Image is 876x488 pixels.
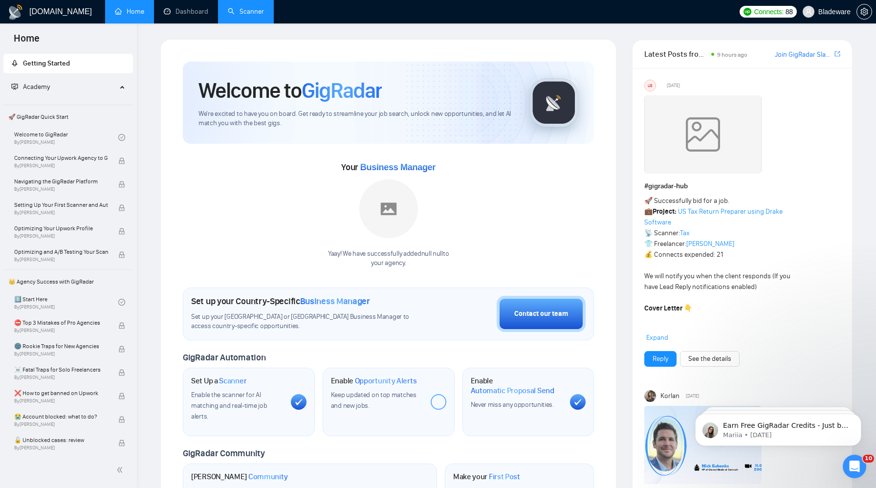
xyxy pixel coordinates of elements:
img: logo [8,4,23,20]
strong: Project: [653,207,677,216]
span: double-left [116,465,126,475]
span: [DATE] [686,392,699,400]
span: By [PERSON_NAME] [14,351,108,357]
h1: Set up your Country-Specific [191,296,370,307]
iframe: Intercom live chat [843,455,866,478]
span: Korlan [660,391,679,401]
h1: Make your [453,472,520,482]
span: We're excited to have you on board. Get ready to streamline your job search, unlock new opportuni... [198,110,514,128]
span: By [PERSON_NAME] [14,233,108,239]
button: setting [856,4,872,20]
span: Navigating the GigRadar Platform [14,177,108,186]
span: Community [248,472,288,482]
span: GigRadar Community [183,448,265,459]
a: Reply [653,354,668,364]
span: lock [118,369,125,376]
span: Scanner [219,376,246,386]
span: Business Manager [360,162,436,172]
img: placeholder.png [359,179,418,238]
span: 👑 Agency Success with GigRadar [4,272,132,291]
a: Tax [680,229,690,237]
h1: [PERSON_NAME] [191,472,288,482]
h1: Set Up a [191,376,246,386]
a: See the details [688,354,731,364]
span: Academy [11,83,50,91]
span: Academy [23,83,50,91]
span: 😭 Account blocked: what to do? [14,412,108,421]
span: Expand [646,333,668,342]
span: Connects: [754,6,784,17]
span: lock [118,251,125,258]
span: By [PERSON_NAME] [14,257,108,263]
span: 9 hours ago [717,51,747,58]
span: Optimizing Your Upwork Profile [14,223,108,233]
span: check-circle [118,134,125,141]
span: lock [118,181,125,188]
span: Business Manager [300,296,370,307]
span: 88 [786,6,793,17]
span: lock [118,228,125,235]
span: By [PERSON_NAME] [14,186,108,192]
button: Contact our team [497,296,586,332]
a: setting [856,8,872,16]
span: Optimizing and A/B Testing Your Scanner for Better Results [14,247,108,257]
span: Home [6,31,47,52]
h1: Enable [471,376,563,395]
iframe: Intercom notifications message [680,393,876,462]
span: GigRadar Automation [183,352,265,363]
span: ⛔ Top 3 Mistakes of Pro Agencies [14,318,108,328]
img: gigradar-logo.png [529,78,578,127]
div: US [645,80,656,91]
h1: Welcome to [198,77,382,104]
span: lock [118,440,125,446]
span: setting [857,8,872,16]
h1: # gigradar-hub [644,181,840,192]
span: ☠️ Fatal Traps for Solo Freelancers [14,365,108,375]
a: US Tax Return Preparer using Drake Software [644,207,783,226]
span: By [PERSON_NAME] [14,328,108,333]
a: 1️⃣ Start HereBy[PERSON_NAME] [14,291,118,313]
span: By [PERSON_NAME] [14,445,108,451]
img: F09E0NJK02H-Nick%20Eubanks.png [644,406,762,484]
span: check-circle [118,299,125,306]
a: dashboardDashboard [164,7,208,16]
span: ❌ How to get banned on Upwork [14,388,108,398]
a: searchScanner [228,7,264,16]
button: Reply [644,351,677,367]
span: 🚀 GigRadar Quick Start [4,107,132,127]
span: First Post [489,472,520,482]
span: fund-projection-screen [11,83,18,90]
span: Enable the scanner for AI matching and real-time job alerts. [191,391,267,421]
div: Yaay! We have successfully added null null to [328,249,449,268]
span: export [834,50,840,58]
img: Korlan [644,390,656,402]
span: Automatic Proposal Send [471,386,554,396]
a: [PERSON_NAME] [686,240,734,248]
span: Latest Posts from the GigRadar Community [644,48,708,60]
span: GigRadar [302,77,382,104]
span: Never miss any opportunities. [471,400,554,409]
a: homeHome [115,7,144,16]
span: lock [118,157,125,164]
span: 🌚 Rookie Traps for New Agencies [14,341,108,351]
a: export [834,49,840,59]
li: Getting Started [3,54,133,73]
a: Join GigRadar Slack Community [775,49,832,60]
span: Setting Up Your First Scanner and Auto-Bidder [14,200,108,210]
span: 10 [863,455,874,463]
span: By [PERSON_NAME] [14,398,108,404]
span: rocket [11,60,18,67]
div: Contact our team [514,309,568,319]
span: By [PERSON_NAME] [14,210,108,216]
span: By [PERSON_NAME] [14,421,108,427]
span: By [PERSON_NAME] [14,163,108,169]
span: Your [341,162,436,173]
h1: Enable [331,376,417,386]
span: lock [118,393,125,399]
span: By [PERSON_NAME] [14,375,108,380]
span: lock [118,346,125,353]
span: 🔓 Unblocked cases: review [14,435,108,445]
